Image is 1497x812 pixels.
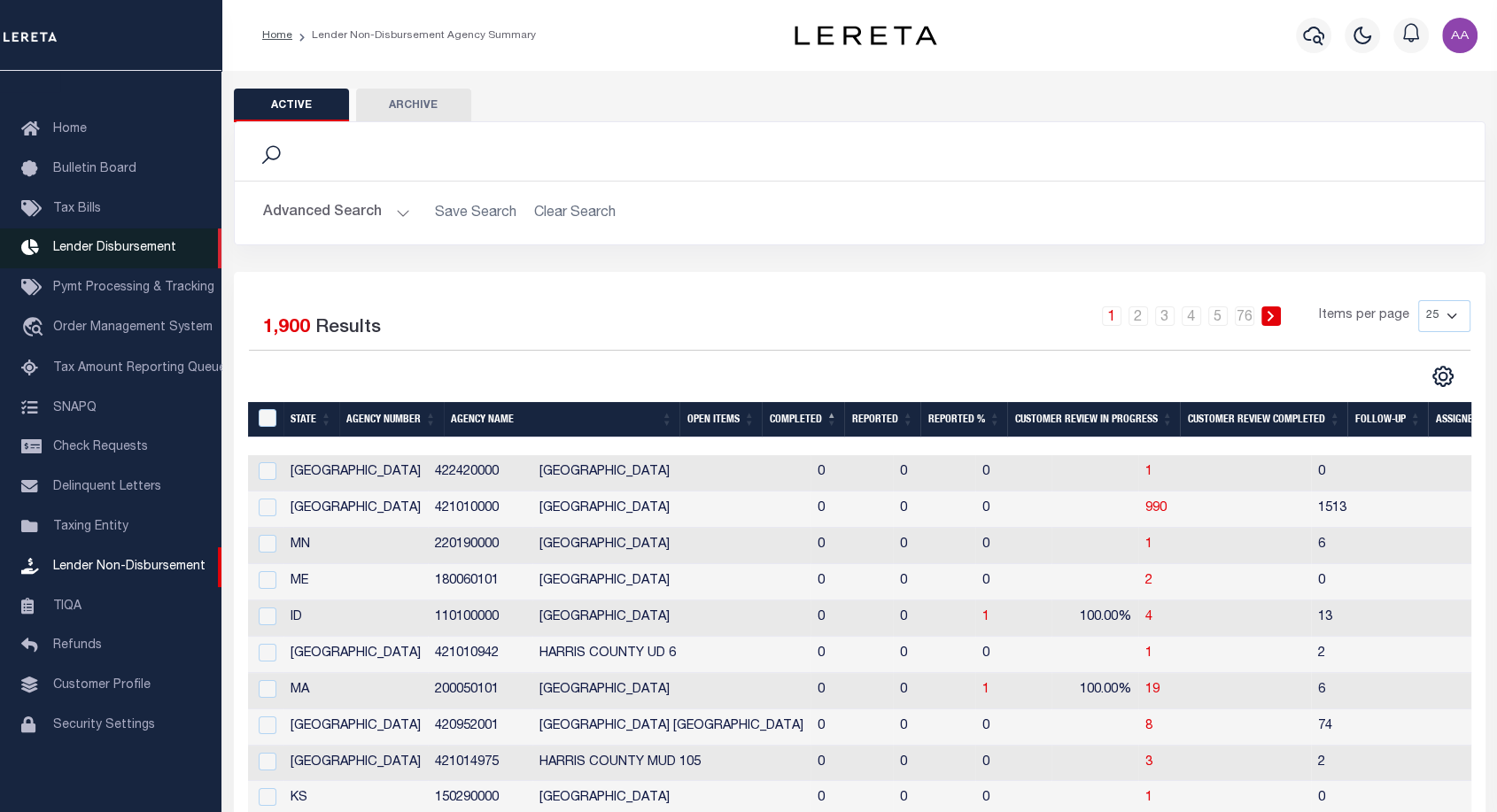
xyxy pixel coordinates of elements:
a: 3 [1145,756,1152,769]
td: 420952001 [428,709,532,746]
td: 0 [975,491,1051,528]
th: Agency Number: activate to sort column ascending [339,402,444,438]
td: [GEOGRAPHIC_DATA] [283,746,428,782]
th: Customer Review Completed: activate to sort column ascending [1180,402,1347,438]
td: [GEOGRAPHIC_DATA] [283,491,428,528]
th: Agency Name: activate to sort column ascending [444,402,680,438]
span: Customer Profile [53,679,151,692]
td: [GEOGRAPHIC_DATA] [283,637,428,673]
li: Lender Non-Disbursement Agency Summary [292,27,536,43]
td: 2 [1311,746,1478,782]
th: State: activate to sort column ascending [283,402,339,438]
th: Open Items: activate to sort column ascending [679,402,762,438]
a: 19 [1145,684,1160,696]
span: 1,900 [263,319,310,337]
td: 0 [811,746,893,782]
td: MN [283,528,428,564]
span: Delinquent Letters [53,481,161,493]
img: logo-dark.svg [795,26,936,45]
a: 1 [1145,647,1152,660]
td: 421010942 [428,637,532,673]
span: Security Settings [53,719,155,731]
th: Reported %: activate to sort column ascending [920,402,1007,438]
span: 1 [1145,792,1152,804]
td: 100.00% [1051,600,1138,637]
td: HARRIS COUNTY MUD 105 [532,746,811,782]
a: 1 [1145,538,1152,551]
img: svg+xml;base64,PHN2ZyB4bWxucz0iaHR0cDovL3d3dy53My5vcmcvMjAwMC9zdmciIHBvaW50ZXItZXZlbnRzPSJub25lIi... [1442,18,1478,53]
span: Items per page [1319,306,1409,326]
td: 1513 [1311,491,1478,528]
span: Tax Amount Reporting Queue [53,362,226,375]
td: ME [283,564,428,600]
span: Home [53,123,87,135]
span: 4 [1145,611,1152,623]
td: 0 [811,564,893,600]
td: 110100000 [428,600,532,637]
td: 0 [893,491,975,528]
td: 0 [893,455,975,491]
button: Active [234,89,349,122]
span: 1 [982,611,989,623]
td: [GEOGRAPHIC_DATA] [532,673,811,709]
td: 100.00% [1051,673,1138,709]
span: Refunds [53,639,102,652]
td: 0 [893,673,975,709]
td: 74 [1311,709,1478,746]
span: Taxing Entity [53,521,128,533]
button: Archive [356,89,471,122]
a: 8 [1145,720,1152,732]
th: Follow-up: activate to sort column ascending [1347,402,1428,438]
th: Customer Review In Progress: activate to sort column ascending [1007,402,1180,438]
td: 0 [975,637,1051,673]
td: 421010000 [428,491,532,528]
span: Pymt Processing & Tracking [53,282,214,294]
td: [GEOGRAPHIC_DATA] [532,491,811,528]
td: 220190000 [428,528,532,564]
span: Lender Non-Disbursement [53,561,206,573]
a: 1 [1145,466,1152,478]
td: 0 [975,746,1051,782]
td: 0 [893,600,975,637]
td: 422420000 [428,455,532,491]
td: 0 [893,709,975,746]
a: 2 [1145,575,1152,587]
span: TIQA [53,599,81,612]
th: Reported: activate to sort column ascending [844,402,920,438]
a: 1 [982,684,989,696]
td: 13 [1311,600,1478,637]
a: 76 [1235,306,1254,326]
a: 990 [1145,502,1167,514]
a: 4 [1182,306,1201,326]
button: Advanced Search [263,196,410,230]
span: SNAPQ [53,401,97,414]
span: Tax Bills [53,203,101,215]
td: 0 [893,637,975,673]
td: ID [283,600,428,637]
td: [GEOGRAPHIC_DATA] [532,455,811,491]
td: 0 [811,455,893,491]
td: 0 [811,637,893,673]
td: 0 [1311,455,1478,491]
td: 421014975 [428,746,532,782]
td: [GEOGRAPHIC_DATA] [532,600,811,637]
td: [GEOGRAPHIC_DATA] [283,709,428,746]
td: 0 [811,528,893,564]
td: [GEOGRAPHIC_DATA] [532,564,811,600]
td: 0 [1311,564,1478,600]
td: 0 [811,600,893,637]
th: Completed: activate to sort column descending [762,402,844,438]
td: 0 [893,528,975,564]
td: 6 [1311,673,1478,709]
td: [GEOGRAPHIC_DATA] [283,455,428,491]
td: 0 [811,491,893,528]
